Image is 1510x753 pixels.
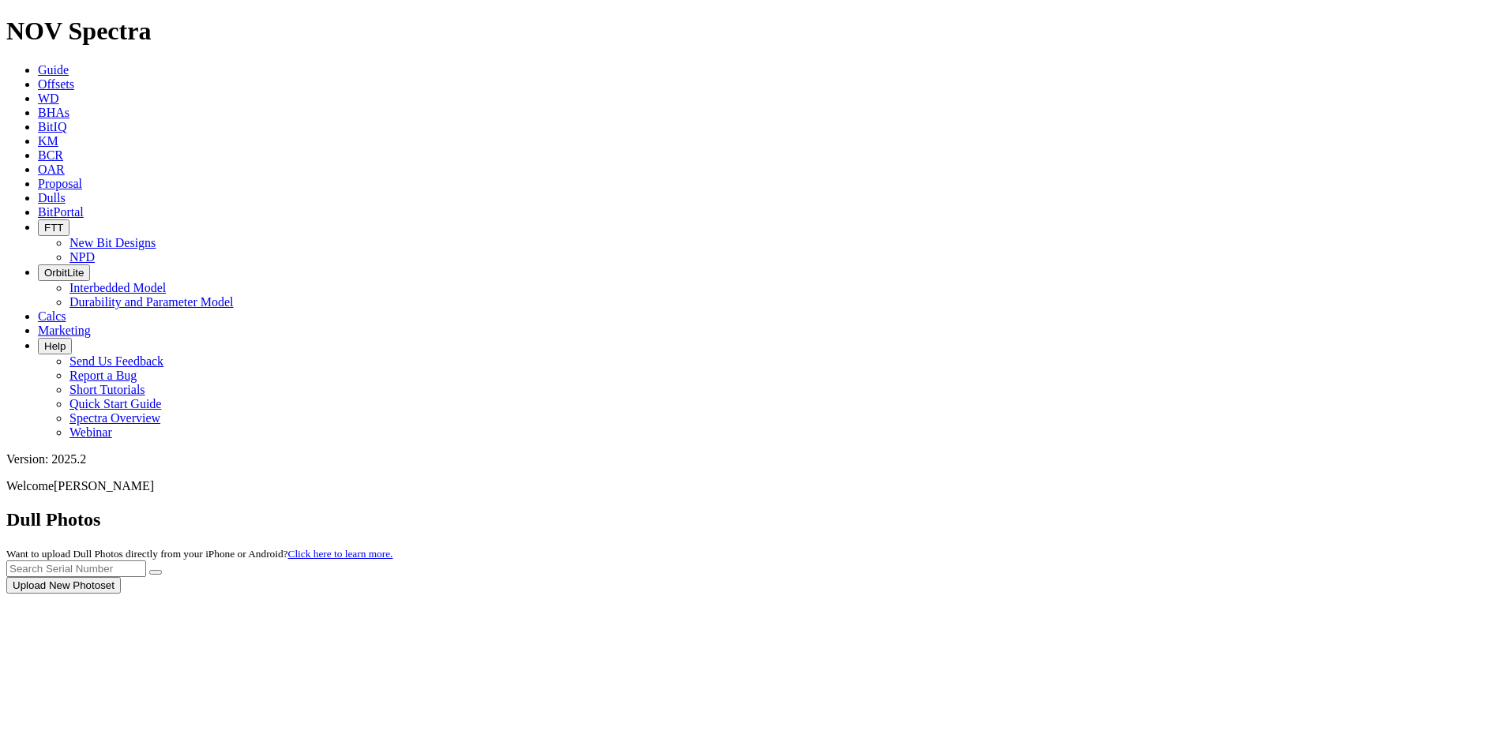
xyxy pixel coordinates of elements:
a: NPD [69,250,95,264]
small: Want to upload Dull Photos directly from your iPhone or Android? [6,548,393,560]
a: Guide [38,63,69,77]
span: [PERSON_NAME] [54,479,154,493]
a: BitIQ [38,120,66,133]
a: New Bit Designs [69,236,156,249]
a: Webinar [69,425,112,439]
a: Proposal [38,177,82,190]
a: Short Tutorials [69,383,145,396]
h2: Dull Photos [6,509,1504,530]
button: Upload New Photoset [6,577,121,594]
a: BitPortal [38,205,84,219]
a: BCR [38,148,63,162]
a: Send Us Feedback [69,354,163,368]
a: Quick Start Guide [69,397,161,410]
a: Dulls [38,191,66,204]
a: BHAs [38,106,69,119]
h1: NOV Spectra [6,17,1504,46]
a: Report a Bug [69,369,137,382]
a: Click here to learn more. [288,548,393,560]
span: OrbitLite [44,267,84,279]
a: KM [38,134,58,148]
span: Help [44,340,66,352]
a: Calcs [38,309,66,323]
a: Marketing [38,324,91,337]
a: WD [38,92,59,105]
input: Search Serial Number [6,560,146,577]
a: Offsets [38,77,74,91]
a: Durability and Parameter Model [69,295,234,309]
span: FTT [44,222,63,234]
p: Welcome [6,479,1504,493]
button: FTT [38,219,69,236]
a: OAR [38,163,65,176]
button: Help [38,338,72,354]
button: OrbitLite [38,264,90,281]
a: Interbedded Model [69,281,166,294]
div: Version: 2025.2 [6,452,1504,466]
a: Spectra Overview [69,411,160,425]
